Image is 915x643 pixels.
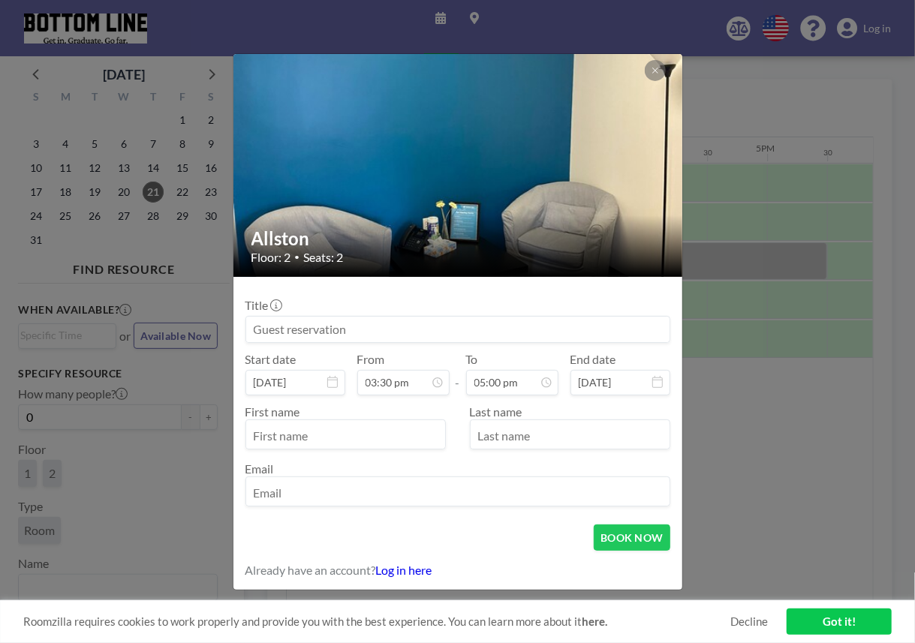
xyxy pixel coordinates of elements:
[246,480,670,506] input: Email
[245,352,296,367] label: Start date
[376,563,432,577] a: Log in here
[582,614,607,628] a: here.
[787,608,892,635] a: Got it!
[251,227,666,250] h2: Allston
[245,461,274,476] label: Email
[251,250,291,265] span: Floor: 2
[594,524,670,551] button: BOOK NOW
[730,614,768,629] a: Decline
[466,352,478,367] label: To
[456,357,460,390] span: -
[295,251,300,263] span: •
[245,563,376,578] span: Already have an account?
[245,298,281,313] label: Title
[570,352,616,367] label: End date
[470,404,522,419] label: Last name
[304,250,344,265] span: Seats: 2
[245,404,300,419] label: First name
[246,423,445,449] input: First name
[23,614,730,629] span: Roomzilla requires cookies to work properly and provide you with the best experience. You can lea...
[357,352,385,367] label: From
[246,317,670,342] input: Guest reservation
[471,423,670,449] input: Last name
